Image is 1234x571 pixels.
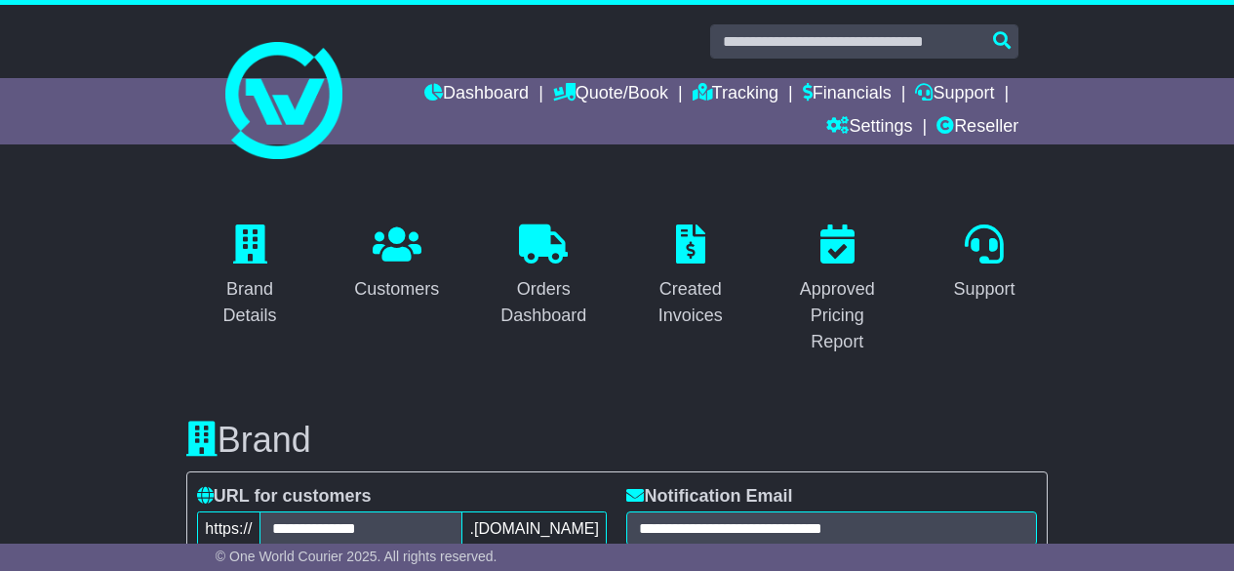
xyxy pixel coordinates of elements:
[953,276,1015,303] div: Support
[693,78,778,111] a: Tracking
[915,78,994,111] a: Support
[774,218,901,362] a: Approved Pricing Report
[186,421,1048,460] h3: Brand
[197,486,372,508] label: URL for customers
[786,276,889,355] div: Approved Pricing Report
[553,78,668,111] a: Quote/Book
[936,111,1018,144] a: Reseller
[640,276,742,329] div: Created Invoices
[940,218,1027,309] a: Support
[354,276,439,303] div: Customers
[627,218,755,336] a: Created Invoices
[826,111,912,144] a: Settings
[424,78,529,111] a: Dashboard
[803,78,892,111] a: Financials
[493,276,595,329] div: Orders Dashboard
[461,511,607,546] span: .[DOMAIN_NAME]
[216,549,498,564] span: © One World Courier 2025. All rights reserved.
[626,486,792,508] label: Notification Email
[197,511,260,546] span: https://
[480,218,608,336] a: Orders Dashboard
[199,276,301,329] div: Brand Details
